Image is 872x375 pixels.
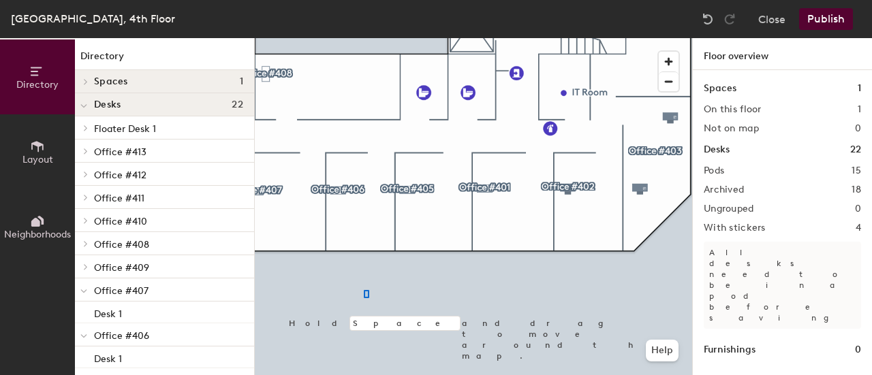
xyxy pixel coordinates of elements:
[94,99,121,110] span: Desks
[240,76,243,87] span: 1
[704,203,754,214] h2: Ungrouped
[858,81,861,96] h1: 1
[704,242,861,329] p: All desks need to be in a pod before saving
[701,12,715,26] img: Undo
[75,49,254,70] h1: Directory
[704,223,766,233] h2: With stickers
[852,165,861,176] h2: 15
[704,104,762,115] h2: On this floor
[723,12,736,26] img: Redo
[94,304,122,320] p: Desk 1
[799,8,853,30] button: Publish
[232,99,243,110] span: 22
[94,123,156,135] span: Floater Desk 1
[856,223,861,233] h2: 4
[16,79,59,91] span: Directory
[704,123,759,134] h2: Not on map
[94,349,122,365] p: Desk 1
[758,8,785,30] button: Close
[704,165,724,176] h2: Pods
[693,38,872,70] h1: Floor overview
[850,142,861,157] h1: 22
[94,216,147,227] span: Office #410
[704,81,736,96] h1: Spaces
[852,184,861,195] h2: 18
[94,146,146,158] span: Office #413
[704,184,744,195] h2: Archived
[94,262,149,274] span: Office #409
[11,10,175,27] div: [GEOGRAPHIC_DATA], 4th Floor
[704,342,756,357] h1: Furnishings
[94,285,149,297] span: Office #407
[94,169,146,181] span: Office #412
[94,330,149,342] span: Office #406
[704,142,730,157] h1: Desks
[94,193,144,204] span: Office #411
[855,342,861,357] h1: 0
[22,154,53,165] span: Layout
[4,229,71,240] span: Neighborhoods
[94,239,149,250] span: Office #408
[858,104,861,115] h2: 1
[855,203,861,214] h2: 0
[855,123,861,134] h2: 0
[94,76,128,87] span: Spaces
[646,340,679,361] button: Help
